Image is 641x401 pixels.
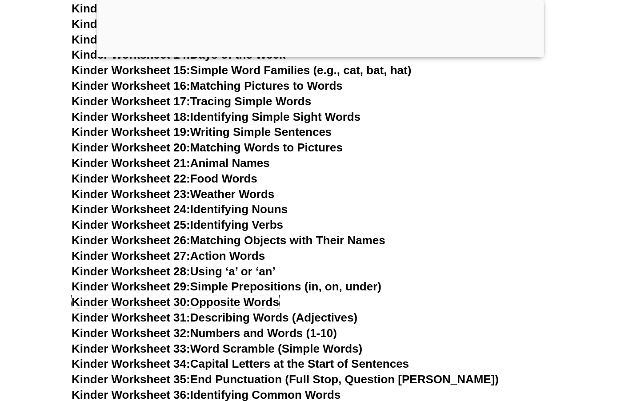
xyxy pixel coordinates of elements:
span: Kinder Worksheet 27: [72,249,190,262]
a: Kinder Worksheet 21:Animal Names [72,156,270,170]
span: Kinder Worksheet 21: [72,156,190,170]
a: Kinder Worksheet 28:Using ‘a’ or ‘an’ [72,265,276,278]
a: Kinder Worksheet 32:Numbers and Words (1-10) [72,326,337,340]
span: Kinder Worksheet 23: [72,187,190,201]
a: Kinder Worksheet 23:Weather Words [72,187,274,201]
span: Kinder Worksheet 29: [72,280,190,293]
a: Kinder Worksheet 33:Word Scramble (Simple Words) [72,342,362,355]
a: Kinder Worksheet 27:Action Words [72,249,265,262]
span: Kinder Worksheet 25: [72,218,190,231]
a: Kinder Worksheet 19:Writing Simple Sentences [72,125,332,139]
a: Kinder Worksheet 14:Days of the Week [72,48,285,61]
a: Kinder Worksheet 13:Colour Words [72,33,266,46]
a: Kinder Worksheet 22:Food Words [72,172,257,185]
span: Kinder Worksheet 20: [72,141,190,154]
iframe: Chat Widget [493,301,641,401]
span: Kinder Worksheet 11: [72,2,190,15]
span: Kinder Worksheet 30: [72,295,190,309]
span: Kinder Worksheet 16: [72,79,190,92]
a: Kinder Worksheet 35:End Punctuation (Full Stop, Question [PERSON_NAME]) [72,373,499,386]
a: Kinder Worksheet 25:Identifying Verbs [72,218,283,231]
a: Kinder Worksheet 20:Matching Words to Pictures [72,141,343,154]
span: Kinder Worksheet 26: [72,234,190,247]
a: Kinder Worksheet 11:Letter Tracing [72,2,267,15]
span: Kinder Worksheet 22: [72,172,190,185]
a: Kinder Worksheet 16:Matching Pictures to Words [72,79,343,92]
span: Kinder Worksheet 17: [72,95,190,108]
a: Kinder Worksheet 30:Opposite Words [72,295,279,309]
a: Kinder Worksheet 34:Capital Letters at the Start of Sentences [72,357,409,370]
span: Kinder Worksheet 34: [72,357,190,370]
span: Kinder Worksheet 12: [72,17,190,31]
a: Kinder Worksheet 31:Describing Words (Adjectives) [72,311,357,324]
span: Kinder Worksheet 19: [72,125,190,139]
span: Kinder Worksheet 31: [72,311,190,324]
span: Kinder Worksheet 32: [72,326,190,340]
span: Kinder Worksheet 24: [72,202,190,216]
a: Kinder Worksheet 18:Identifying Simple Sight Words [72,110,361,123]
a: Kinder Worksheet 29:Simple Prepositions (in, on, under) [72,280,381,293]
a: Kinder Worksheet 24:Identifying Nouns [72,202,288,216]
a: Kinder Worksheet 12:First Letter of Words [72,17,304,31]
a: Kinder Worksheet 15:Simple Word Families (e.g., cat, bat, hat) [72,64,411,77]
span: Kinder Worksheet 28: [72,265,190,278]
a: Kinder Worksheet 17:Tracing Simple Words [72,95,311,108]
span: Kinder Worksheet 18: [72,110,190,123]
a: Kinder Worksheet 26:Matching Objects with Their Names [72,234,385,247]
span: Kinder Worksheet 14: [72,48,190,61]
span: Kinder Worksheet 35: [72,373,190,386]
span: Kinder Worksheet 13: [72,33,190,46]
span: Kinder Worksheet 33: [72,342,190,355]
span: Kinder Worksheet 15: [72,64,190,77]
